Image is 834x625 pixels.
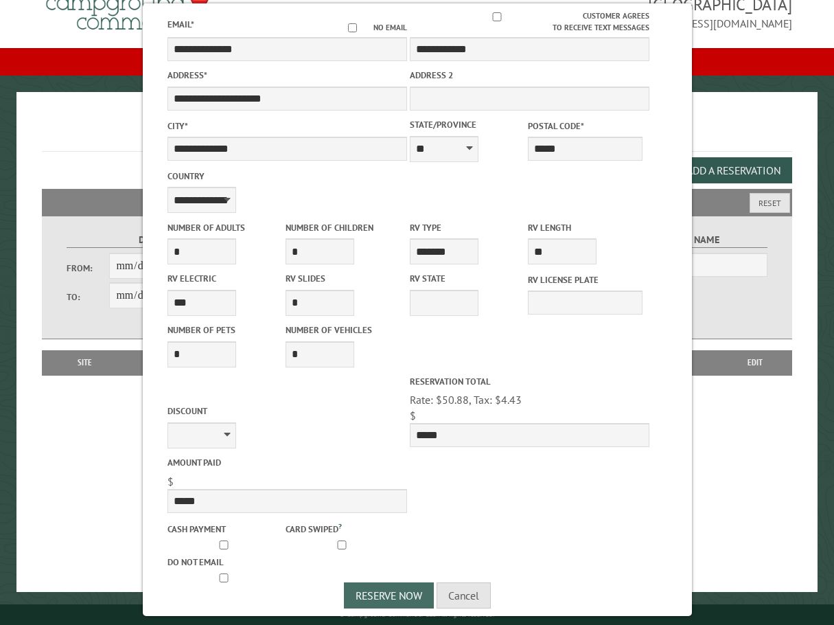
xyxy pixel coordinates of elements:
th: Edit [717,350,792,375]
label: Cash payment [167,523,283,536]
label: Discount [167,405,407,418]
label: Card swiped [285,521,400,536]
label: Dates [67,232,239,248]
small: © Campground Commander LLC. All rights reserved. [339,610,494,619]
label: Number of Adults [167,221,283,234]
h1: Reservations [42,114,793,152]
button: Reset [750,193,790,213]
label: Country [167,170,407,183]
label: To: [67,291,110,304]
th: Dates [121,350,216,375]
label: Customer agrees to receive text messages [410,10,649,34]
label: No email [332,22,407,34]
label: RV Electric [167,272,283,285]
label: Number of Vehicles [285,323,400,337]
label: Address 2 [410,69,649,82]
label: Postal Code [527,120,642,133]
label: From: [67,262,110,275]
input: Customer agrees to receive text messages [410,12,583,21]
button: Reserve Now [344,582,434,609]
label: RV Type [410,221,525,234]
label: Amount paid [167,456,407,469]
label: State/Province [410,118,525,131]
label: RV Slides [285,272,400,285]
label: Number of Children [285,221,400,234]
label: City [167,120,407,133]
h2: Filters [42,189,793,215]
label: RV License Plate [527,273,642,286]
th: Site [49,350,121,375]
label: Number of Pets [167,323,283,337]
input: No email [332,23,373,32]
label: Address [167,69,407,82]
label: RV Length [527,221,642,234]
label: RV State [410,272,525,285]
label: Do not email [167,556,283,569]
label: Reservation Total [410,375,649,388]
button: Cancel [437,582,491,609]
button: Add a Reservation [675,157,792,183]
label: Email [167,19,194,30]
a: ? [338,521,341,531]
span: $ [167,475,174,488]
span: $ [410,409,416,422]
span: Rate: $50.88, Tax: $4.43 [410,393,522,407]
